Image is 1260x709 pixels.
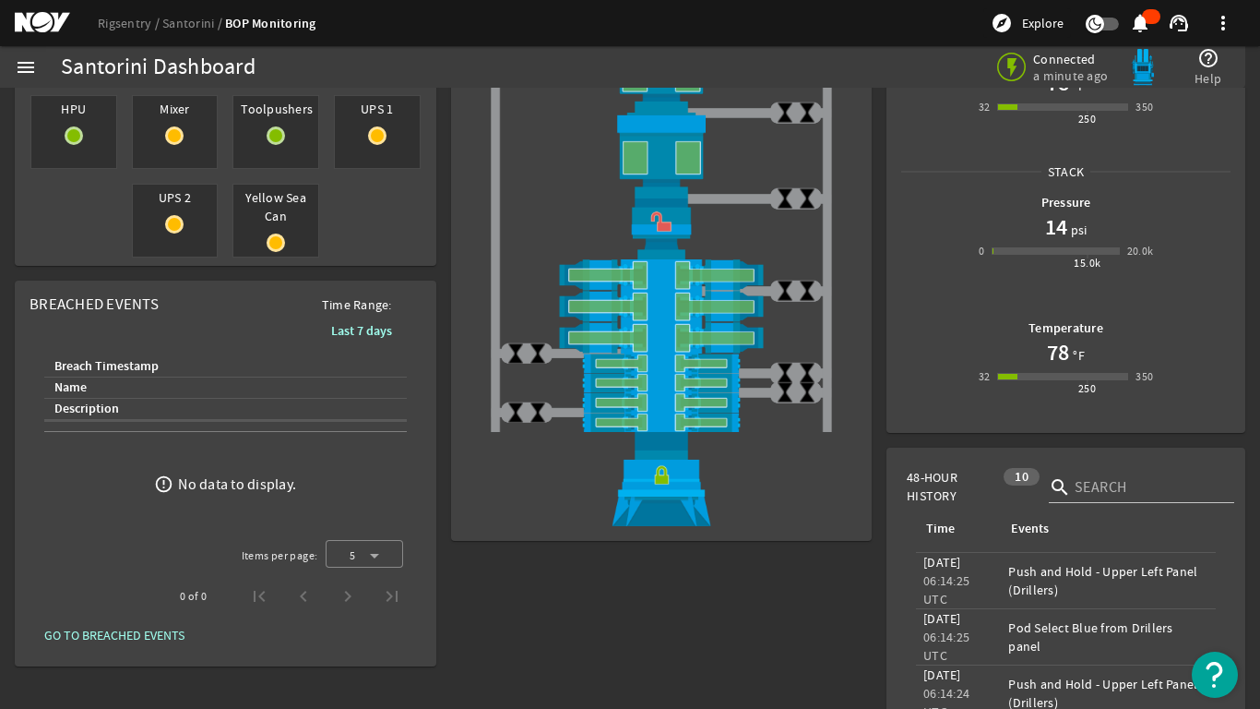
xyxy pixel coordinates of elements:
div: Description [52,399,392,419]
b: Temperature [1028,319,1103,337]
span: Connected [1033,51,1111,67]
div: Name [52,378,392,398]
div: 32 [979,367,991,386]
div: Push and Hold - Upper Left Panel (Drillers) [1008,562,1208,599]
button: Last 7 days [316,314,407,347]
span: UPS 2 [133,185,218,210]
legacy-datetime-component: 06:14:25 UTC [923,629,969,664]
legacy-datetime-component: [DATE] [923,610,961,627]
div: Events [1008,519,1201,539]
div: Name [54,378,87,398]
img: ValveClose.png [796,280,818,302]
mat-icon: support_agent [1168,12,1190,34]
div: 20.0k [1127,242,1154,260]
div: Time [926,519,955,539]
span: Time Range: [307,295,407,314]
legacy-datetime-component: [DATE] [923,554,961,571]
span: GO TO BREACHED EVENTS [44,626,184,644]
span: Help [1195,69,1221,88]
mat-icon: notifications [1129,12,1151,34]
div: Santorini Dashboard [61,58,256,77]
div: 350 [1135,98,1153,116]
input: Search [1075,476,1219,499]
b: Pressure [1041,194,1091,211]
div: No data to display. [178,475,296,494]
mat-icon: menu [15,56,37,78]
div: Pod Select Blue from Drillers panel [1008,619,1208,655]
div: Description [54,399,119,419]
span: Stack [1041,162,1090,181]
img: ShearRamOpen.png [477,291,846,322]
div: 0 [979,242,984,260]
div: Time [923,519,986,539]
img: ValveClose.png [796,187,818,210]
div: 10 [1004,468,1040,486]
div: Items per page: [242,547,318,565]
img: ValveClose.png [774,280,796,302]
img: ValveClose.png [796,362,818,384]
img: ShearRamOpen.png [477,322,846,354]
h1: 14 [1045,212,1067,242]
legacy-datetime-component: [DATE] [923,667,961,683]
div: 350 [1135,367,1153,386]
h1: 78 [1047,338,1069,367]
img: ValveClose.png [527,402,549,424]
div: 32 [979,98,991,116]
img: ValveClose.png [774,102,796,124]
img: ValveClose.png [505,342,527,365]
i: search [1049,476,1071,499]
span: Yellow Sea Can [233,185,318,229]
img: PipeRamOpen.png [477,373,846,392]
img: ValveClose.png [796,381,818,403]
img: RiserConnectorUnlock.png [477,198,846,259]
mat-icon: help_outline [1197,47,1219,69]
span: Explore [1022,14,1064,32]
img: PipeRamOpen.png [477,354,846,373]
button: more_vert [1201,1,1245,45]
legacy-datetime-component: 06:14:25 UTC [923,572,969,607]
button: Open Resource Center [1192,652,1238,698]
div: 0 of 0 [180,587,207,606]
a: BOP Monitoring [225,15,316,32]
div: 250 [1078,110,1096,128]
span: Breached Events [30,294,159,314]
a: Santorini [162,15,225,31]
span: UPS 1 [335,96,420,122]
mat-icon: explore [991,12,1013,34]
span: psi [1067,221,1088,239]
span: 48-Hour History [907,468,994,505]
div: Events [1011,519,1049,539]
span: °F [1069,346,1085,365]
span: Toolpushers [233,96,318,122]
a: Rigsentry [98,15,162,31]
button: Explore [983,8,1071,38]
div: 250 [1078,379,1096,398]
img: ValveClose.png [774,362,796,384]
span: Mixer [133,96,218,122]
img: ValveClose.png [505,402,527,424]
img: PipeRamOpen.png [477,413,846,432]
mat-icon: error_outline [154,475,173,494]
span: a minute ago [1033,67,1111,84]
img: WellheadConnectorLock.png [477,432,846,526]
img: ValveClose.png [774,187,796,210]
div: Breach Timestamp [52,356,392,377]
img: ShearRamOpen.png [477,259,846,291]
img: PipeRamOpen.png [477,392,846,412]
div: 15.0k [1074,254,1100,272]
img: Bluepod.svg [1124,49,1161,86]
img: ValveClose.png [527,342,549,365]
button: GO TO BREACHED EVENTS [30,619,199,652]
img: ValveClose.png [796,102,818,124]
b: Last 7 days [331,322,392,340]
span: HPU [31,96,116,122]
div: Breach Timestamp [54,356,159,377]
img: LowerAnnularOpen.png [477,113,846,198]
img: ValveClose.png [774,381,796,403]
